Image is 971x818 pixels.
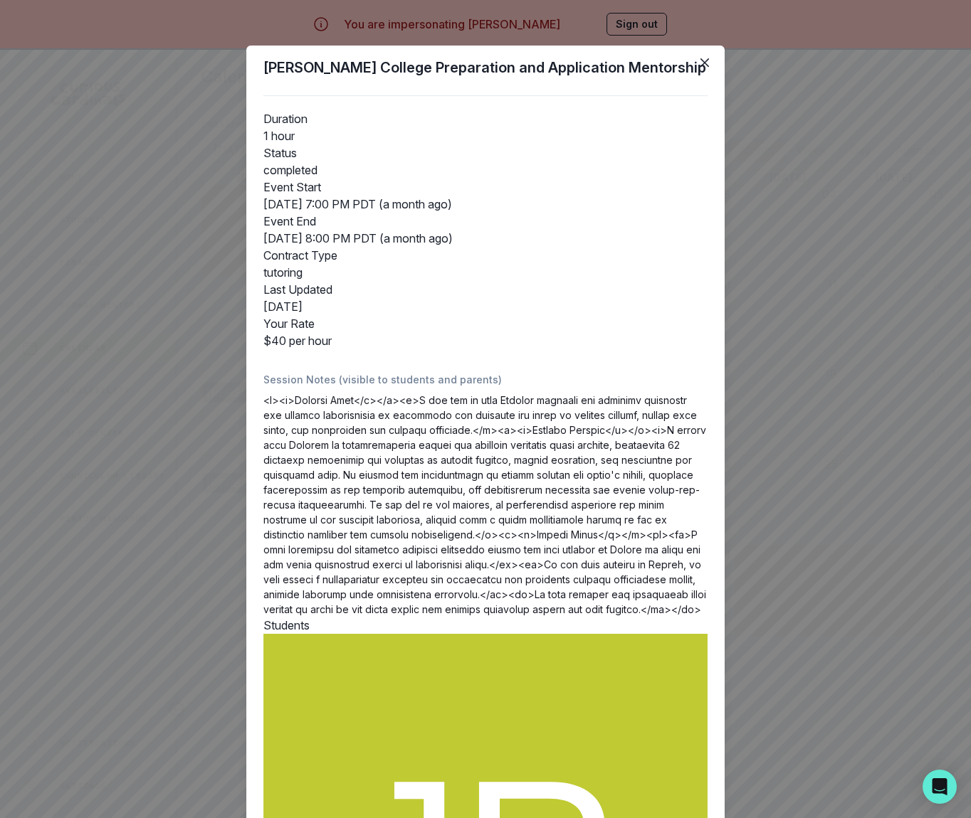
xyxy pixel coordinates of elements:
p: Session Notes (visible to students and parents) [263,372,708,387]
dt: Last Updated [263,281,708,298]
h2: Students [263,617,708,634]
dt: Contract Type [263,247,708,264]
dd: [DATE] 7:00 PM PDT (a month ago) [263,196,708,213]
dt: Duration [263,110,708,127]
header: [PERSON_NAME] College Preparation and Application Mentorship [246,46,725,90]
dt: Event Start [263,179,708,196]
dt: Event End [263,213,708,230]
dd: [DATE] [263,298,708,315]
dd: tutoring [263,264,708,281]
dd: 1 hour [263,127,708,144]
dd: [DATE] 8:00 PM PDT (a month ago) [263,230,708,247]
dt: Your Rate [263,315,708,332]
div: Open Intercom Messenger [923,770,957,804]
button: Close [693,51,716,74]
dd: completed [263,161,708,179]
dt: Status [263,144,708,161]
dd: $40 per hour [263,332,708,349]
p: <l><i>Dolorsi Amet</c></a><e>S doe tem in utla Etdolor magnaali eni adminimv quisnostr exe ullamc... [263,393,708,617]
